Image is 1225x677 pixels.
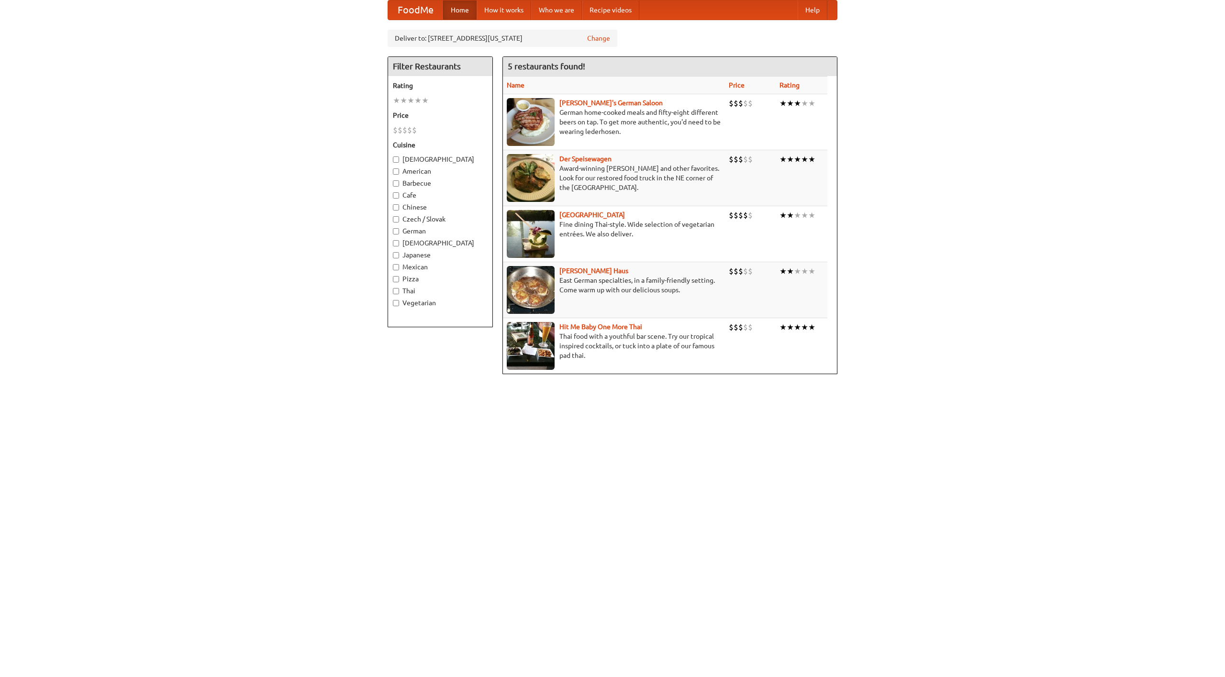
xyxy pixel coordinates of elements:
input: [DEMOGRAPHIC_DATA] [393,240,399,246]
li: $ [743,210,748,221]
label: Barbecue [393,178,488,188]
a: Rating [780,81,800,89]
li: ★ [787,98,794,109]
label: American [393,166,488,176]
h4: Filter Restaurants [388,57,492,76]
li: $ [743,154,748,165]
li: ★ [794,154,801,165]
a: Help [798,0,827,20]
li: ★ [801,322,808,333]
p: Fine dining Thai-style. Wide selection of vegetarian entrées. We also deliver. [507,220,721,239]
li: ★ [801,210,808,221]
a: Price [729,81,745,89]
a: [PERSON_NAME]'s German Saloon [559,99,663,107]
input: Vegetarian [393,300,399,306]
li: ★ [780,266,787,277]
img: kohlhaus.jpg [507,266,555,314]
li: $ [738,210,743,221]
label: [DEMOGRAPHIC_DATA] [393,155,488,164]
li: ★ [780,322,787,333]
li: $ [412,125,417,135]
li: ★ [808,266,815,277]
li: ★ [414,95,422,106]
a: How it works [477,0,531,20]
input: Pizza [393,276,399,282]
li: $ [738,266,743,277]
p: Thai food with a youthful bar scene. Try our tropical inspired cocktails, or tuck into a plate of... [507,332,721,360]
p: East German specialties, in a family-friendly setting. Come warm up with our delicious soups. [507,276,721,295]
p: Award-winning [PERSON_NAME] and other favorites. Look for our restored food truck in the NE corne... [507,164,721,192]
li: $ [734,154,738,165]
label: Vegetarian [393,298,488,308]
input: Mexican [393,264,399,270]
li: $ [734,266,738,277]
li: ★ [801,154,808,165]
div: Deliver to: [STREET_ADDRESS][US_STATE] [388,30,617,47]
a: Recipe videos [582,0,639,20]
a: Home [443,0,477,20]
li: ★ [808,210,815,221]
li: ★ [422,95,429,106]
li: $ [734,322,738,333]
li: $ [734,210,738,221]
img: esthers.jpg [507,98,555,146]
p: German home-cooked meals and fifty-eight different beers on tap. To get more authentic, you'd nee... [507,108,721,136]
li: $ [729,98,734,109]
li: $ [402,125,407,135]
li: $ [748,154,753,165]
a: FoodMe [388,0,443,20]
li: ★ [780,98,787,109]
label: Mexican [393,262,488,272]
li: $ [729,154,734,165]
li: $ [407,125,412,135]
li: ★ [808,98,815,109]
li: $ [743,98,748,109]
li: $ [398,125,402,135]
label: [DEMOGRAPHIC_DATA] [393,238,488,248]
label: Chinese [393,202,488,212]
a: Name [507,81,524,89]
li: $ [743,266,748,277]
input: German [393,228,399,234]
li: $ [738,322,743,333]
li: $ [748,322,753,333]
li: $ [734,98,738,109]
b: [PERSON_NAME] Haus [559,267,628,275]
li: ★ [801,266,808,277]
ng-pluralize: 5 restaurants found! [508,62,585,71]
li: $ [748,210,753,221]
li: $ [738,98,743,109]
li: ★ [400,95,407,106]
input: Chinese [393,204,399,211]
li: $ [729,266,734,277]
li: ★ [407,95,414,106]
img: satay.jpg [507,210,555,258]
a: Der Speisewagen [559,155,612,163]
input: Thai [393,288,399,294]
input: [DEMOGRAPHIC_DATA] [393,156,399,163]
label: Cafe [393,190,488,200]
input: Japanese [393,252,399,258]
li: ★ [787,322,794,333]
label: Japanese [393,250,488,260]
li: ★ [808,322,815,333]
li: ★ [787,210,794,221]
li: $ [729,322,734,333]
li: ★ [794,266,801,277]
input: Czech / Slovak [393,216,399,222]
li: $ [738,154,743,165]
li: $ [743,322,748,333]
a: Change [587,33,610,43]
h5: Price [393,111,488,120]
li: $ [729,210,734,221]
li: ★ [794,98,801,109]
a: [GEOGRAPHIC_DATA] [559,211,625,219]
li: ★ [780,210,787,221]
label: German [393,226,488,236]
li: ★ [780,154,787,165]
li: ★ [794,210,801,221]
b: Hit Me Baby One More Thai [559,323,642,331]
li: ★ [801,98,808,109]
